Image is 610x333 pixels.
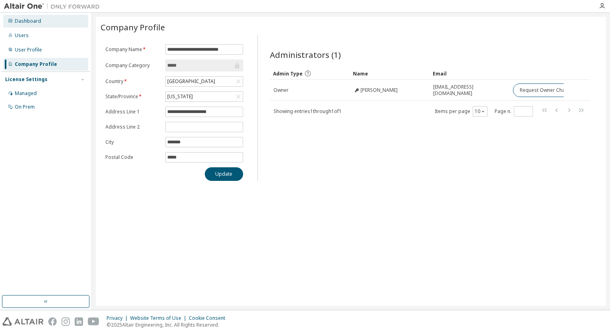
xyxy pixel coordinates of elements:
div: Email [433,67,506,80]
div: User Profile [15,47,42,53]
span: Admin Type [273,70,303,77]
div: Managed [15,90,37,97]
span: Owner [273,87,289,93]
span: Page n. [495,106,533,117]
img: youtube.svg [88,317,99,326]
div: [US_STATE] [166,92,243,101]
div: Privacy [107,315,130,321]
div: Cookie Consent [189,315,230,321]
span: Administrators (1) [270,49,341,60]
span: [EMAIL_ADDRESS][DOMAIN_NAME] [433,84,506,97]
button: 10 [475,108,485,115]
img: facebook.svg [48,317,57,326]
label: Address Line 1 [105,109,160,115]
img: altair_logo.svg [2,317,44,326]
div: [GEOGRAPHIC_DATA] [166,77,216,86]
div: Website Terms of Use [130,315,189,321]
label: City [105,139,160,145]
label: Country [105,78,160,85]
span: Showing entries 1 through 1 of 1 [273,108,342,115]
button: Request Owner Change [513,83,580,97]
span: Company Profile [101,22,165,33]
label: Address Line 2 [105,124,160,130]
label: State/Province [105,93,160,100]
img: instagram.svg [61,317,70,326]
button: Update [205,167,243,181]
label: Company Name [105,46,160,53]
div: Company Profile [15,61,57,67]
label: Postal Code [105,154,160,161]
img: linkedin.svg [75,317,83,326]
img: Altair One [4,2,104,10]
span: Items per page [435,106,487,117]
span: [PERSON_NAME] [360,87,398,93]
div: Dashboard [15,18,41,24]
div: [US_STATE] [166,92,194,101]
div: License Settings [5,76,48,83]
div: Users [15,32,29,39]
div: Name [353,67,426,80]
label: Company Category [105,62,160,69]
div: On Prem [15,104,35,110]
p: © 2025 Altair Engineering, Inc. All Rights Reserved. [107,321,230,328]
div: [GEOGRAPHIC_DATA] [166,77,243,86]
